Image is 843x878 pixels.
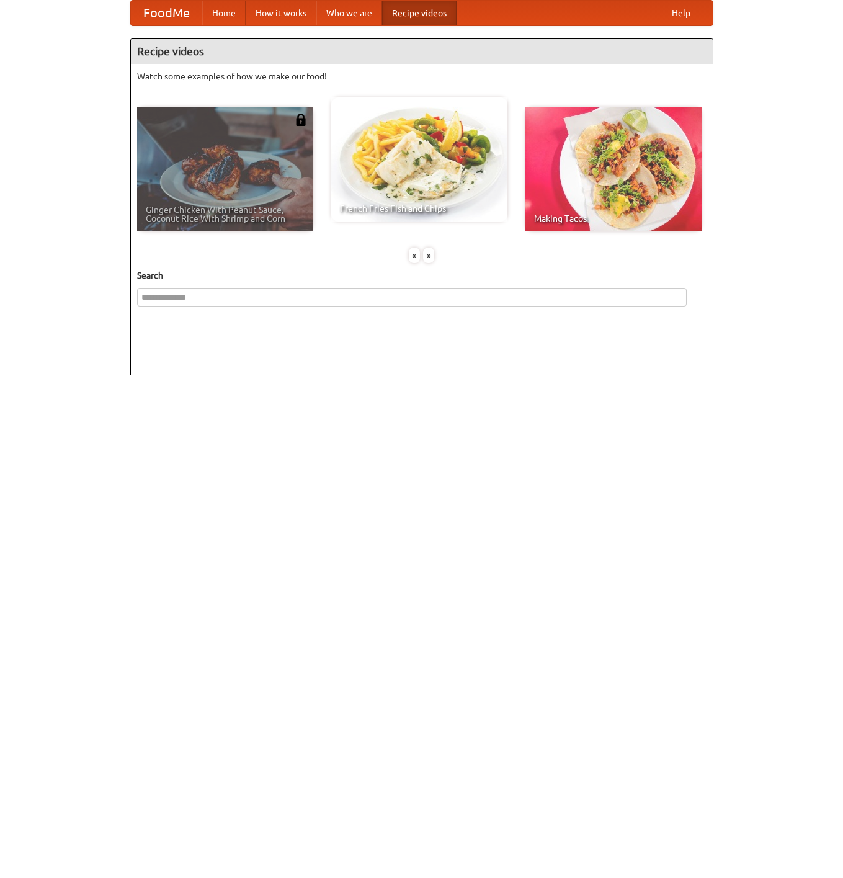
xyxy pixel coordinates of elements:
[534,214,693,223] span: Making Tacos
[409,248,420,263] div: «
[423,248,434,263] div: »
[331,97,507,222] a: French Fries Fish and Chips
[382,1,457,25] a: Recipe videos
[137,70,707,83] p: Watch some examples of how we make our food!
[525,107,702,231] a: Making Tacos
[131,39,713,64] h4: Recipe videos
[340,204,499,213] span: French Fries Fish and Chips
[295,114,307,126] img: 483408.png
[131,1,202,25] a: FoodMe
[662,1,700,25] a: Help
[316,1,382,25] a: Who we are
[137,269,707,282] h5: Search
[246,1,316,25] a: How it works
[202,1,246,25] a: Home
